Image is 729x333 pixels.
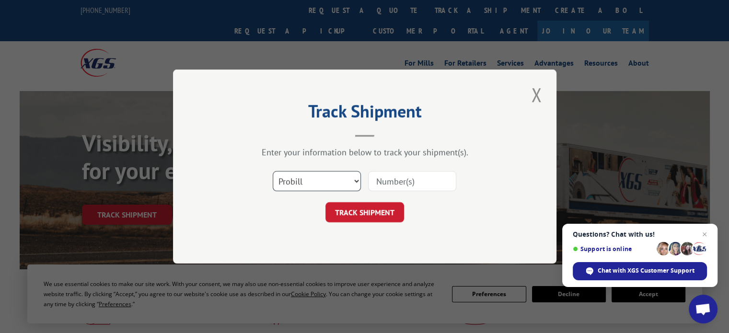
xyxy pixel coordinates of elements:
[573,245,653,253] span: Support is online
[325,202,404,222] button: TRACK SHIPMENT
[368,171,456,191] input: Number(s)
[221,104,509,123] h2: Track Shipment
[573,230,707,238] span: Questions? Chat with us!
[598,266,694,275] span: Chat with XGS Customer Support
[221,147,509,158] div: Enter your information below to track your shipment(s).
[573,262,707,280] span: Chat with XGS Customer Support
[689,295,717,323] a: Open chat
[528,81,544,108] button: Close modal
